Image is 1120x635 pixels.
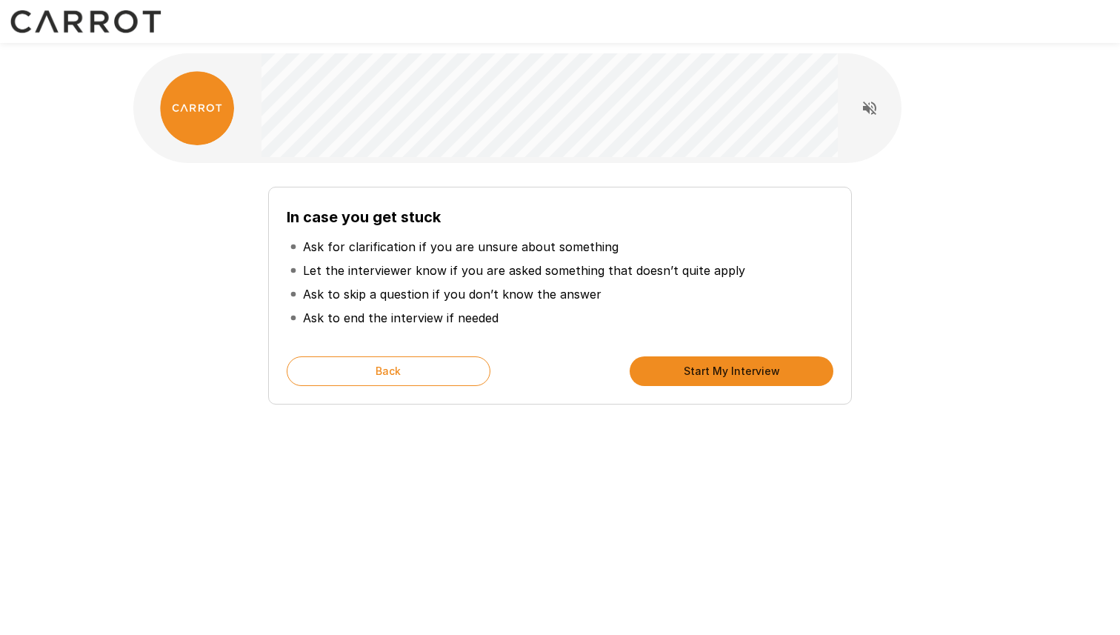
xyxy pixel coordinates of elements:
p: Let the interviewer know if you are asked something that doesn’t quite apply [303,262,745,279]
p: Ask for clarification if you are unsure about something [303,238,619,256]
button: Back [287,356,490,386]
button: Start My Interview [630,356,833,386]
p: Ask to skip a question if you don’t know the answer [303,285,601,303]
b: In case you get stuck [287,208,441,226]
img: carrot_logo.png [160,71,234,145]
button: Read questions aloud [855,93,884,123]
p: Ask to end the interview if needed [303,309,499,327]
